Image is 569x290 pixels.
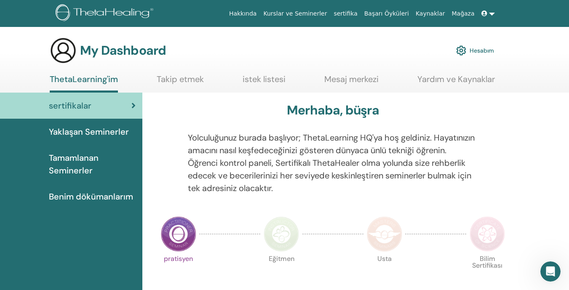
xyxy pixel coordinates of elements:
img: generic-user-icon.jpg [50,37,77,64]
img: Master [367,216,402,252]
a: Yardım ve Kaynaklar [417,74,495,90]
img: logo.png [56,4,156,23]
a: ThetaLearning'im [50,74,118,93]
a: Başarı Öyküleri [361,6,412,21]
iframe: Intercom live chat [540,261,561,282]
span: sertifikalar [49,99,91,112]
a: Kurslar ve Seminerler [260,6,330,21]
img: Certificate of Science [470,216,505,252]
img: cog.svg [456,43,466,58]
a: istek listesi [243,74,286,90]
a: Hesabım [456,41,494,60]
p: Yolculuğunuz burada başlıyor; ThetaLearning HQ'ya hoş geldiniz. Hayatınızın amacını nasıl keşfede... [188,131,478,194]
a: sertifika [330,6,361,21]
a: Kaynaklar [412,6,449,21]
img: Instructor [264,216,299,252]
h3: My Dashboard [80,43,166,58]
img: Practitioner [161,216,196,252]
a: Takip etmek [157,74,204,90]
span: Yaklaşan Seminerler [49,125,129,138]
a: Mağaza [448,6,478,21]
a: Hakkında [226,6,260,21]
a: Mesaj merkezi [324,74,379,90]
span: Tamamlanan Seminerler [49,152,136,177]
h3: Merhaba, büşra [287,103,379,118]
span: Benim dökümanlarım [49,190,133,203]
